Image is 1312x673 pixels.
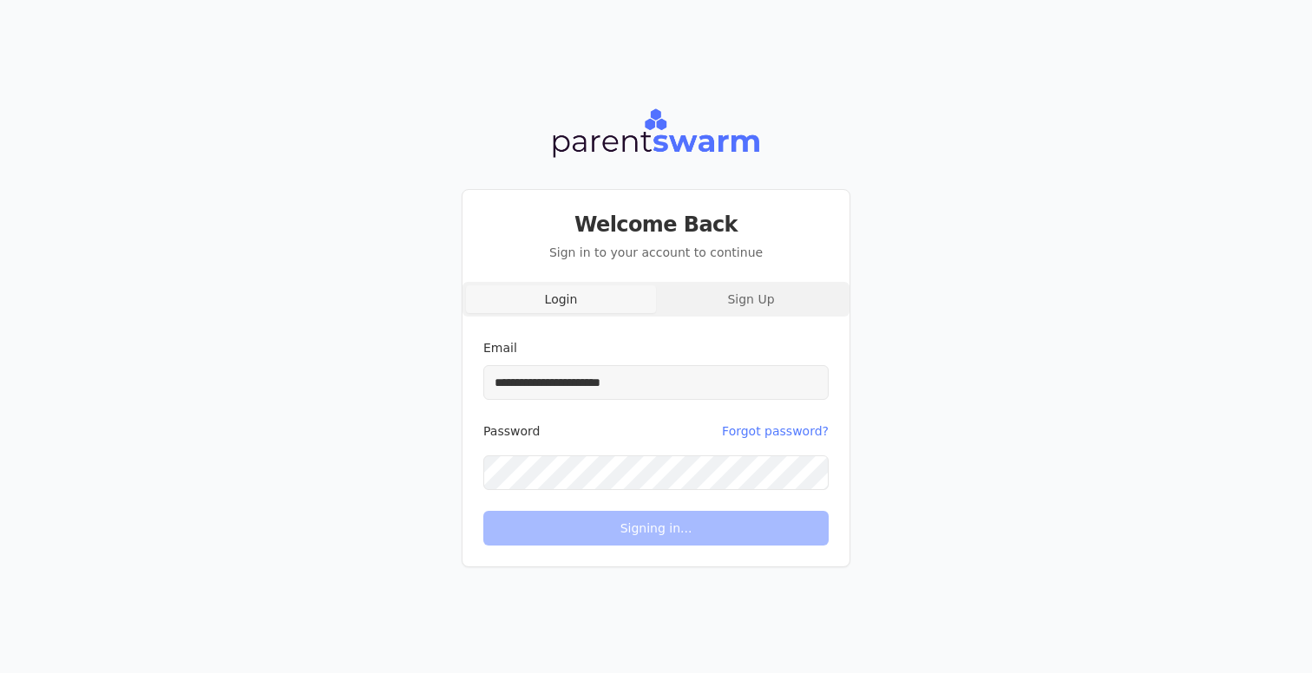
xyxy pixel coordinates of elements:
button: Sign Up [656,285,846,313]
label: Email [483,341,517,355]
h3: Welcome Back [483,211,829,238]
button: Login [466,285,656,313]
img: Parentswarm [551,106,761,161]
label: Password [483,425,540,437]
p: Sign in to your account to continue [483,244,829,261]
button: Forgot password? [722,414,829,448]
